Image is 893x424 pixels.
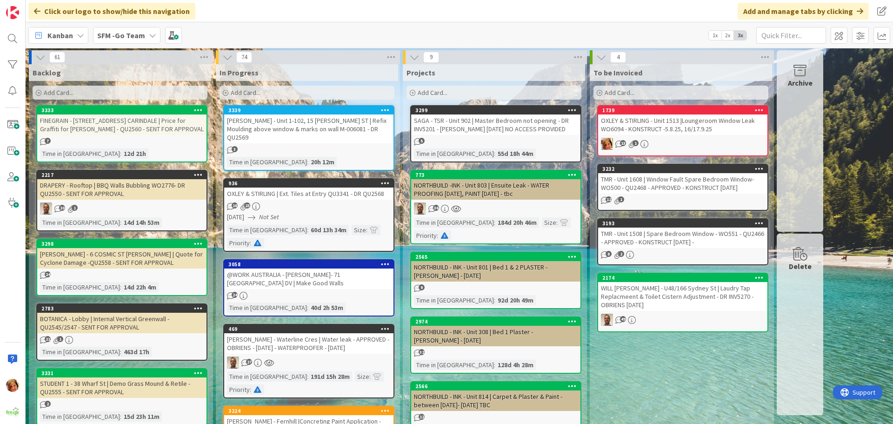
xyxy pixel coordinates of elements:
div: [PERSON_NAME] - Unit 1-102, 15 [PERSON_NAME] ST | Refix Moulding above window & marks on wall M-0... [224,114,393,143]
span: 1x [709,31,721,40]
b: SFM -Go Team [97,31,145,40]
span: 9 [423,52,439,63]
div: [PERSON_NAME] - 6 COSMIC ST [PERSON_NAME] | Quote for Cyclone Damage -QU2558 - SENT FOR APPROVAL [37,248,207,269]
div: 14d 14h 53m [121,217,162,228]
div: 2174WILL [PERSON_NAME] - U48/166 Sydney St | Laudry Tap Replacmeent & Toilet Cistern Adjustment -... [598,274,767,311]
div: SD [37,202,207,215]
div: 3339[PERSON_NAME] - Unit 1-102, 15 [PERSON_NAME] ST | Refix Moulding above window & marks on wall... [224,106,393,143]
div: 936 [228,180,393,187]
div: 936OXLEY & STIRLING | Ext. Tiles at Entry QU3341 - DR QU2568 [224,179,393,200]
div: Time in [GEOGRAPHIC_DATA] [227,225,307,235]
span: Add Card... [231,88,260,97]
div: 2974NORTHBUILD - INK - Unit 308 | Bed 1 Plaster - [PERSON_NAME] - [DATE] [411,317,580,346]
span: 10 [59,205,65,211]
div: 3333FINEGRAIN - [STREET_ADDRESS] CARINDALE | Price for Graffiti for [PERSON_NAME] - QU2560 - SENT... [37,106,207,135]
img: Visit kanbanzone.com [6,6,19,19]
img: SD [601,314,613,326]
img: KD [6,379,19,392]
div: @WORK AUSTRALIA - [PERSON_NAME]- 71 [GEOGRAPHIC_DATA] DV | Make Good Walls [224,269,393,289]
div: 2174 [598,274,767,282]
div: 3193 [602,220,767,227]
span: 24 [45,271,51,277]
div: 1739 [602,107,767,114]
div: 1739 [598,106,767,114]
div: 3298 [37,240,207,248]
div: 2217 [37,171,207,179]
span: 1 [618,196,624,202]
div: Time in [GEOGRAPHIC_DATA] [227,157,307,167]
div: TMR - Unit 1508 | Spare Bedroom Window - WO551 - QU2466 - APPROVED - KONSTRUCT [DATE] - [598,228,767,248]
input: Quick Filter... [756,27,826,44]
div: 773 [411,171,580,179]
div: 2783BOTANICA - Lobby | Internal Vertical Greenwall - QU2545/2547 - SENT FOR APPROVAL [37,304,207,333]
div: 3058@WORK AUSTRALIA - [PERSON_NAME]- 71 [GEOGRAPHIC_DATA] DV | Make Good Walls [224,260,393,289]
span: To be Invoiced [593,68,642,77]
div: 191d 15h 28m [308,371,352,382]
div: 3232TMR - Unit 1608 | Window Fault Spare Bedroom Window- WO500 - QU2468 - APPROVED - KONSTRUCT [D... [598,165,767,194]
span: : [250,384,251,395]
div: 2974 [415,318,580,325]
div: Time in [GEOGRAPHIC_DATA] [40,217,120,228]
span: : [556,217,558,228]
div: Delete [789,261,812,272]
div: SD [224,357,393,369]
div: BOTANICA - Lobby | Internal Vertical Greenwall - QU2545/2547 - SENT FOR APPROVAL [37,313,207,333]
span: : [494,295,495,305]
span: 2x [721,31,734,40]
span: : [307,157,308,167]
img: SD [414,202,426,215]
span: 12 [419,414,425,420]
span: 7 [45,138,51,144]
div: 15d 23h 11m [121,411,162,422]
div: Time in [GEOGRAPHIC_DATA] [414,360,494,370]
div: Size [352,225,366,235]
div: 2217 [41,172,207,178]
span: : [307,303,308,313]
div: Add and manage tabs by clicking [738,3,869,20]
div: NORTHBUILD - INK - Unit 814 | Carpet & Plaster & Paint - between [DATE]- [DATE] TBC [411,390,580,411]
span: 1 [72,205,78,211]
div: 2566 [411,382,580,390]
div: 3193TMR - Unit 1508 | Spare Bedroom Window - WO551 - QU2466 - APPROVED - KONSTRUCT [DATE] - [598,219,767,248]
span: [DATE] [227,212,244,222]
div: 3298 [41,241,207,247]
span: : [307,225,308,235]
img: KD [601,138,613,150]
span: : [494,360,495,370]
div: 2974 [411,317,580,326]
div: SD [598,314,767,326]
div: 2565NORTHBUILD - INK - Unit 801 | Bed 1 & 2 PLASTER - [PERSON_NAME] - [DATE] [411,253,580,282]
div: 936 [224,179,393,188]
div: Size [542,217,556,228]
div: Time in [GEOGRAPHIC_DATA] [40,347,120,357]
div: 2217DRAPERY - Rooftop | BBQ Walls Bubbling WO2776- DR QU2550 - SENT FOR APPROVAL [37,171,207,200]
div: Time in [GEOGRAPHIC_DATA] [40,282,120,292]
span: : [120,411,121,422]
span: Support [20,1,42,13]
div: 40d 2h 53m [308,303,346,313]
div: 463d 17h [121,347,152,357]
div: DRAPERY - Rooftop | BBQ Walls Bubbling WO2776- DR QU2550 - SENT FOR APPROVAL [37,179,207,200]
span: Kanban [47,30,73,41]
div: 3058 [228,261,393,268]
div: 128d 4h 28m [495,360,536,370]
div: 3299 [411,106,580,114]
div: KD [598,138,767,150]
div: STUDENT 1 - 38 Wharf St | Demo Grass Mound & Retile - QU2555 - SENT FOR APPROVAL [37,377,207,398]
span: : [120,217,121,228]
span: 32 [419,349,425,355]
span: 2 [45,401,51,407]
div: 3193 [598,219,767,228]
div: SD [411,202,580,215]
div: NORTHBUILD -INK - Unit 803 | Ensuite Leak - WATER PROOFING [DATE], PAINT [DATE] - tbc [411,179,580,200]
span: : [369,371,371,382]
div: 3333 [37,106,207,114]
span: 1 [633,140,639,146]
div: TMR - Unit 1608 | Window Fault Spare Bedroom Window- WO500 - QU2468 - APPROVED - KONSTRUCT [DATE] [598,173,767,194]
div: OXLEY & STIRLING | Ext. Tiles at Entry QU3341 - DR QU2568 [224,188,393,200]
img: SD [40,202,52,215]
span: Add Card... [44,88,73,97]
span: Add Card... [605,88,634,97]
span: Backlog [33,68,61,77]
div: Priority [227,238,250,248]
